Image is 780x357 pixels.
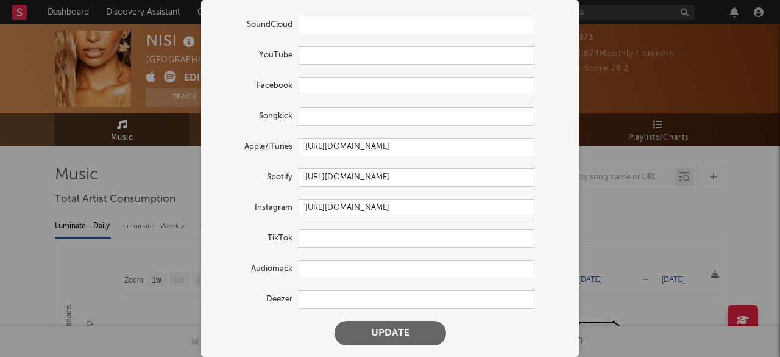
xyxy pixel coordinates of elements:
[335,321,446,345] button: Update
[213,170,299,185] label: Spotify
[213,262,299,276] label: Audiomack
[213,109,299,124] label: Songkick
[213,48,299,63] label: YouTube
[213,201,299,215] label: Instagram
[213,140,299,154] label: Apple/iTunes
[213,292,299,307] label: Deezer
[213,231,299,246] label: TikTok
[213,18,299,32] label: SoundCloud
[213,79,299,93] label: Facebook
